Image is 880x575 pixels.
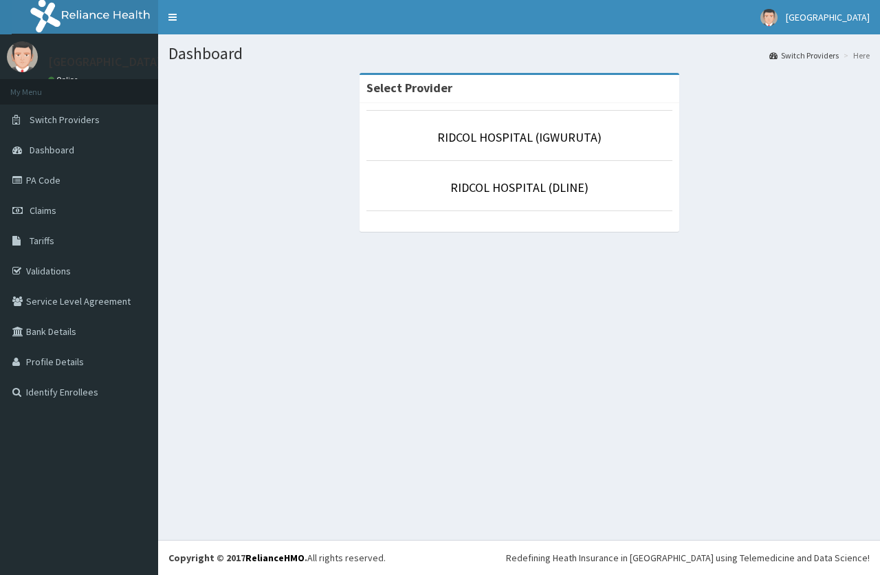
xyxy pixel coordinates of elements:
span: Dashboard [30,144,74,156]
div: Redefining Heath Insurance in [GEOGRAPHIC_DATA] using Telemedicine and Data Science! [506,551,870,565]
a: RIDCOL HOSPITAL (DLINE) [450,180,588,195]
img: User Image [7,41,38,72]
a: RelianceHMO [245,552,305,564]
img: User Image [760,9,778,26]
strong: Copyright © 2017 . [168,552,307,564]
strong: Select Provider [366,80,452,96]
a: Online [48,75,81,85]
span: Tariffs [30,235,54,247]
a: Switch Providers [769,50,839,61]
footer: All rights reserved. [158,540,880,575]
h1: Dashboard [168,45,870,63]
span: Claims [30,204,56,217]
a: RIDCOL HOSPITAL (IGWURUTA) [437,129,602,145]
li: Here [840,50,870,61]
span: Switch Providers [30,113,100,126]
span: [GEOGRAPHIC_DATA] [786,11,870,23]
p: [GEOGRAPHIC_DATA] [48,56,162,68]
